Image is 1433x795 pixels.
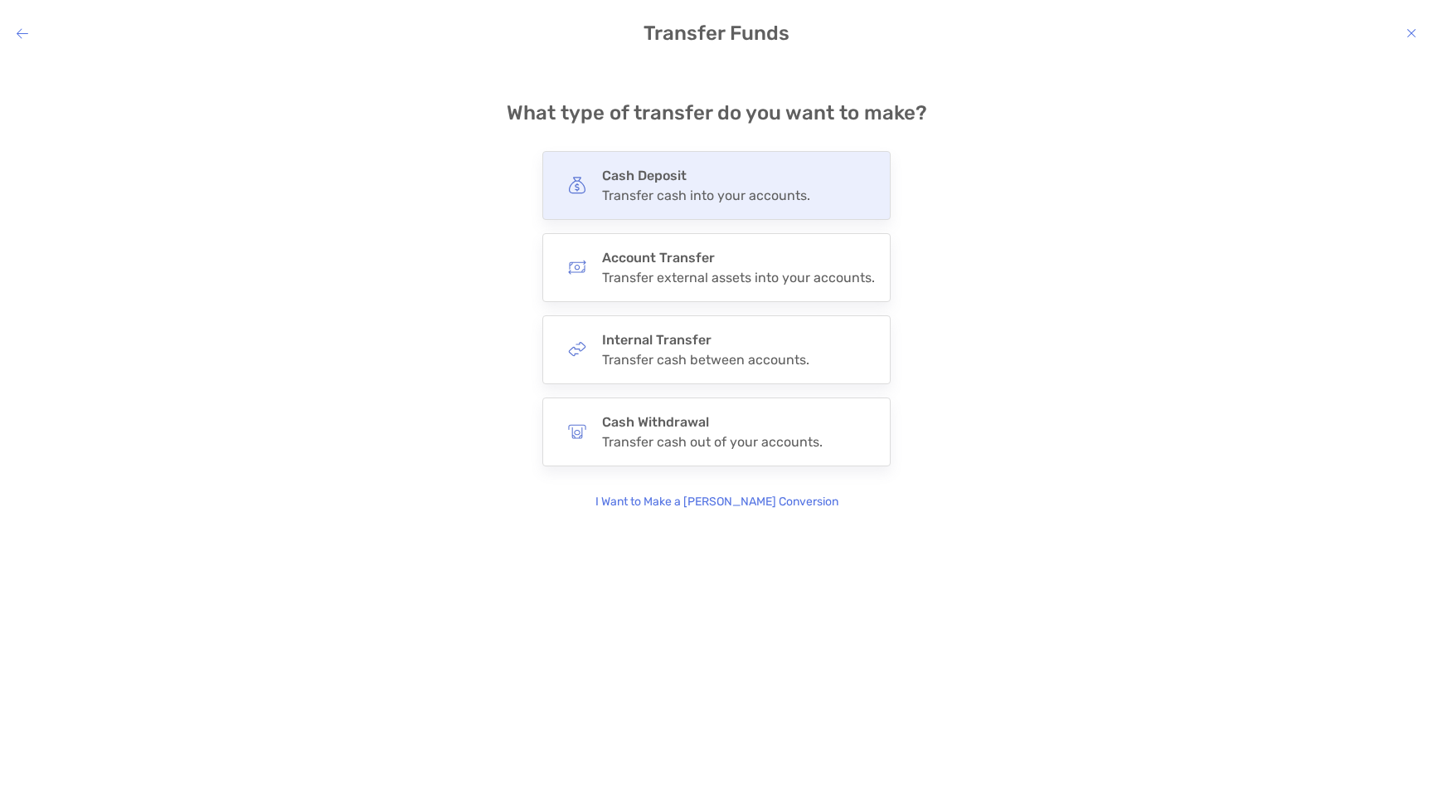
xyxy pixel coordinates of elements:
[602,434,823,450] div: Transfer cash out of your accounts.
[602,352,809,368] div: Transfer cash between accounts.
[602,188,810,203] div: Transfer cash into your accounts.
[602,250,875,266] h4: Account Transfer
[568,258,586,276] img: button icon
[568,340,586,358] img: button icon
[602,168,810,183] h4: Cash Deposit
[602,332,809,348] h4: Internal Transfer
[602,270,875,285] div: Transfer external assets into your accounts.
[595,493,838,511] p: I Want to Make a [PERSON_NAME] Conversion
[507,101,927,124] h4: What type of transfer do you want to make?
[568,176,586,194] img: button icon
[602,414,823,430] h4: Cash Withdrawal
[568,422,586,441] img: button icon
